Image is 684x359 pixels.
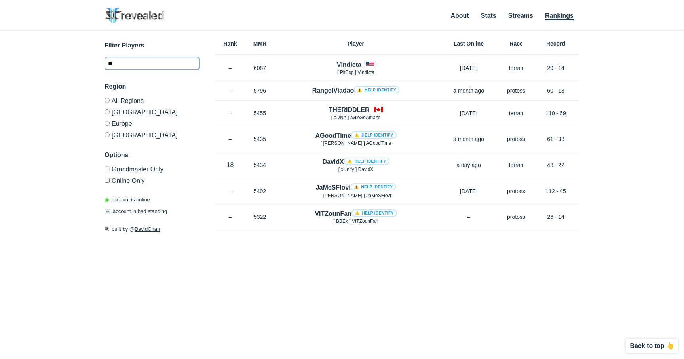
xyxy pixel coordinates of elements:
p: protoss [500,187,532,195]
p: protoss [500,87,532,95]
input: Grandmaster Only [104,166,110,171]
p: – [215,213,245,221]
input: [GEOGRAPHIC_DATA] [104,132,110,137]
span: [ xUnify ] DavidX [338,167,374,172]
label: Only show accounts currently laddering [104,175,199,184]
h6: Race [500,41,532,46]
h4: RangelViadao [312,86,399,95]
a: ⚠️ Help identify [351,209,397,217]
p: – [215,187,245,195]
p: Back to top 👆 [630,343,674,349]
a: DavidChan [135,226,160,232]
span: [ aivNA ] aviloSoAmaze [331,115,381,120]
h6: Player [275,41,437,46]
span: 🛠 [104,226,110,232]
p: [DATE] [437,187,500,195]
p: 18 [215,160,245,169]
p: 43 - 22 [532,161,579,169]
a: ⚠️ Help identify [351,183,396,190]
p: terran [500,161,532,169]
span: ☠️ [104,208,111,214]
h4: THERIDDLER [329,105,369,114]
h4: JaMeSFlovi [316,183,396,192]
a: ⚠️ Help identify [351,131,397,139]
h4: Vindicta [337,60,361,69]
p: 5455 [245,109,275,117]
label: Only Show accounts currently in Grandmaster [104,166,199,175]
label: Europe [104,118,199,129]
p: – [215,64,245,72]
p: 110 - 69 [532,109,579,117]
p: 5434 [245,161,275,169]
p: built by @ [104,225,199,233]
a: Stats [481,12,496,19]
p: protoss [500,135,532,143]
p: a month ago [437,135,500,143]
a: About [451,12,469,19]
p: [DATE] [437,109,500,117]
p: 60 - 13 [532,87,579,95]
h4: AGoodTime [315,131,396,140]
p: 5402 [245,187,275,195]
label: [GEOGRAPHIC_DATA] [104,106,199,118]
label: [GEOGRAPHIC_DATA] [104,129,199,139]
h4: DavidX [322,157,389,166]
p: 5796 [245,87,275,95]
h6: MMR [245,41,275,46]
span: [ PltEsp ] Vindicta [337,70,374,75]
p: 5435 [245,135,275,143]
p: – [215,109,245,117]
h3: Options [104,150,199,160]
h3: Region [104,82,199,91]
label: All Regions [104,98,199,106]
p: terran [500,64,532,72]
a: ⚠️ Help identify [354,86,399,93]
p: a day ago [437,161,500,169]
h4: VITZounFan [315,209,397,218]
input: [GEOGRAPHIC_DATA] [104,109,110,114]
p: 6087 [245,64,275,72]
a: ⚠️ Help identify [344,158,389,165]
p: 5322 [245,213,275,221]
p: – [215,135,245,143]
a: Rankings [545,12,574,20]
img: SC2 Revealed [104,8,164,23]
p: 61 - 33 [532,135,579,143]
p: [DATE] [437,64,500,72]
p: 26 - 14 [532,213,579,221]
h3: Filter Players [104,41,199,50]
span: [ BBEx ] VITZounFan [333,218,378,224]
input: Europe [104,121,110,126]
p: – [437,213,500,221]
p: 29 - 14 [532,64,579,72]
p: protoss [500,213,532,221]
span: ◉ [104,197,109,203]
input: All Regions [104,98,110,103]
a: Streams [508,12,533,19]
h6: Last Online [437,41,500,46]
h6: Rank [215,41,245,46]
input: Online Only [104,178,110,183]
p: 112 - 45 [532,187,579,195]
p: a month ago [437,87,500,95]
p: account is online [104,196,150,204]
h6: Record [532,41,579,46]
p: account in bad standing [104,207,167,215]
span: [ [PERSON_NAME] ] AGoodTime [321,141,391,146]
p: terran [500,109,532,117]
p: – [215,87,245,95]
span: [ [PERSON_NAME] ] JaMeSFlovi [321,193,391,198]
